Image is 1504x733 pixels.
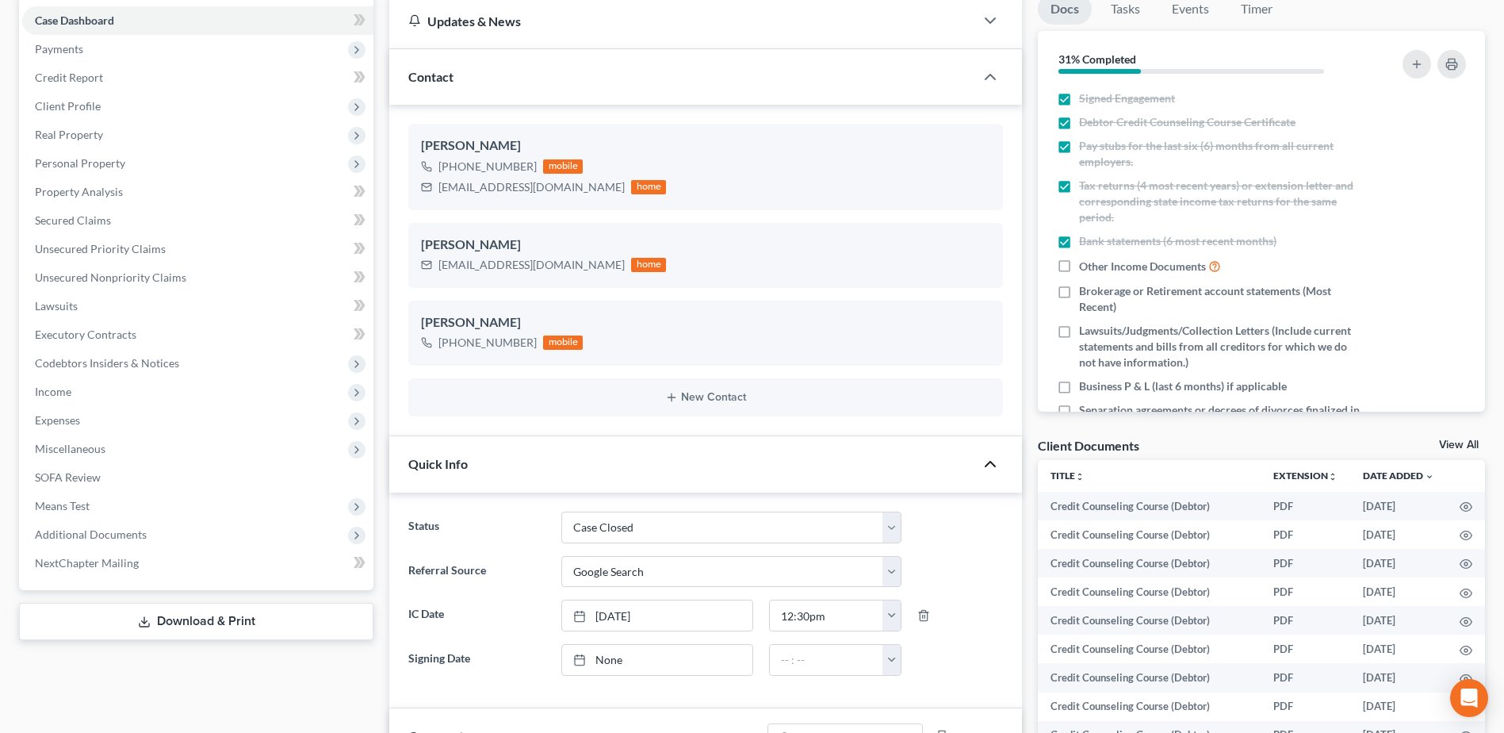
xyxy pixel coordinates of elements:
div: mobile [543,159,583,174]
div: [PERSON_NAME] [421,136,990,155]
a: Titleunfold_more [1051,470,1085,482]
label: IC Date [400,600,553,631]
a: SOFA Review [22,463,373,492]
span: Contact [408,69,453,84]
span: Other Income Documents [1079,259,1206,274]
div: [PERSON_NAME] [421,236,990,255]
div: home [631,180,666,194]
span: SOFA Review [35,470,101,484]
div: [PERSON_NAME] [421,313,990,332]
span: Income [35,385,71,398]
td: [DATE] [1350,635,1447,663]
td: Credit Counseling Course (Debtor) [1038,549,1261,578]
td: [DATE] [1350,578,1447,606]
div: [PHONE_NUMBER] [438,159,537,175]
input: -- : -- [770,645,883,675]
span: Unsecured Nonpriority Claims [35,271,186,284]
strong: 31% Completed [1058,52,1136,66]
a: Lawsuits [22,292,373,320]
td: Credit Counseling Course (Debtor) [1038,606,1261,635]
a: Date Added expand_more [1363,470,1434,482]
td: PDF [1261,492,1350,520]
span: Executory Contracts [35,328,136,341]
td: PDF [1261,549,1350,578]
td: PDF [1261,578,1350,606]
span: Lawsuits [35,299,78,313]
span: Credit Report [35,71,103,84]
td: PDF [1261,520,1350,549]
a: Executory Contracts [22,320,373,349]
span: Bank statements (6 most recent months) [1079,233,1276,249]
div: Open Intercom Messenger [1450,679,1488,717]
span: Pay stubs for the last six (6) months from all current employers. [1079,138,1360,170]
span: Means Test [35,499,90,512]
td: Credit Counseling Course (Debtor) [1038,578,1261,606]
i: unfold_more [1075,472,1085,482]
span: Unsecured Priority Claims [35,242,166,255]
td: PDF [1261,606,1350,635]
span: Real Property [35,128,103,141]
td: PDF [1261,693,1350,721]
td: PDF [1261,663,1350,692]
span: Property Analysis [35,185,123,198]
span: Signed Engagement [1079,90,1175,106]
td: [DATE] [1350,549,1447,578]
td: Credit Counseling Course (Debtor) [1038,635,1261,663]
span: Miscellaneous [35,442,105,455]
span: Personal Property [35,156,125,170]
label: Signing Date [400,644,553,676]
span: Debtor Credit Counseling Course Certificate [1079,114,1295,130]
td: [DATE] [1350,492,1447,520]
a: NextChapter Mailing [22,549,373,578]
span: Separation agreements or decrees of divorces finalized in the past 2 years [1079,402,1360,434]
span: Codebtors Insiders & Notices [35,356,179,370]
td: Credit Counseling Course (Debtor) [1038,693,1261,721]
span: Tax returns (4 most recent years) or extension letter and corresponding state income tax returns ... [1079,178,1360,225]
td: Credit Counseling Course (Debtor) [1038,520,1261,549]
a: Case Dashboard [22,6,373,35]
td: [DATE] [1350,520,1447,549]
span: Additional Documents [35,528,147,541]
i: expand_more [1425,472,1434,482]
div: Updates & News [408,13,955,29]
input: -- : -- [770,601,883,631]
a: Extensionunfold_more [1273,470,1338,482]
a: [DATE] [562,601,752,631]
td: [DATE] [1350,693,1447,721]
span: Quick Info [408,456,468,471]
span: Secured Claims [35,213,111,227]
div: [EMAIL_ADDRESS][DOMAIN_NAME] [438,179,625,195]
td: [DATE] [1350,663,1447,692]
span: Expenses [35,413,80,427]
a: Property Analysis [22,178,373,206]
div: [EMAIL_ADDRESS][DOMAIN_NAME] [438,257,625,273]
td: [DATE] [1350,606,1447,635]
div: mobile [543,336,583,350]
span: Payments [35,42,83,56]
td: PDF [1261,635,1350,663]
a: Download & Print [19,603,373,640]
button: New Contact [421,391,990,404]
div: Client Documents [1038,437,1139,454]
a: Unsecured Priority Claims [22,235,373,263]
span: Lawsuits/Judgments/Collection Letters (Include current statements and bills from all creditors fo... [1079,323,1360,370]
div: home [631,258,666,272]
a: View All [1439,439,1479,451]
a: Credit Report [22,63,373,92]
td: Credit Counseling Course (Debtor) [1038,663,1261,692]
a: None [562,645,752,675]
span: Business P & L (last 6 months) if applicable [1079,378,1287,394]
i: unfold_more [1328,472,1338,482]
span: NextChapter Mailing [35,556,139,570]
a: Unsecured Nonpriority Claims [22,263,373,292]
span: Case Dashboard [35,13,114,27]
a: Secured Claims [22,206,373,235]
div: [PHONE_NUMBER] [438,335,537,351]
td: Credit Counseling Course (Debtor) [1038,492,1261,520]
span: Client Profile [35,99,101,113]
label: Status [400,512,553,543]
span: Brokerage or Retirement account statements (Most Recent) [1079,283,1360,315]
label: Referral Source [400,556,553,588]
